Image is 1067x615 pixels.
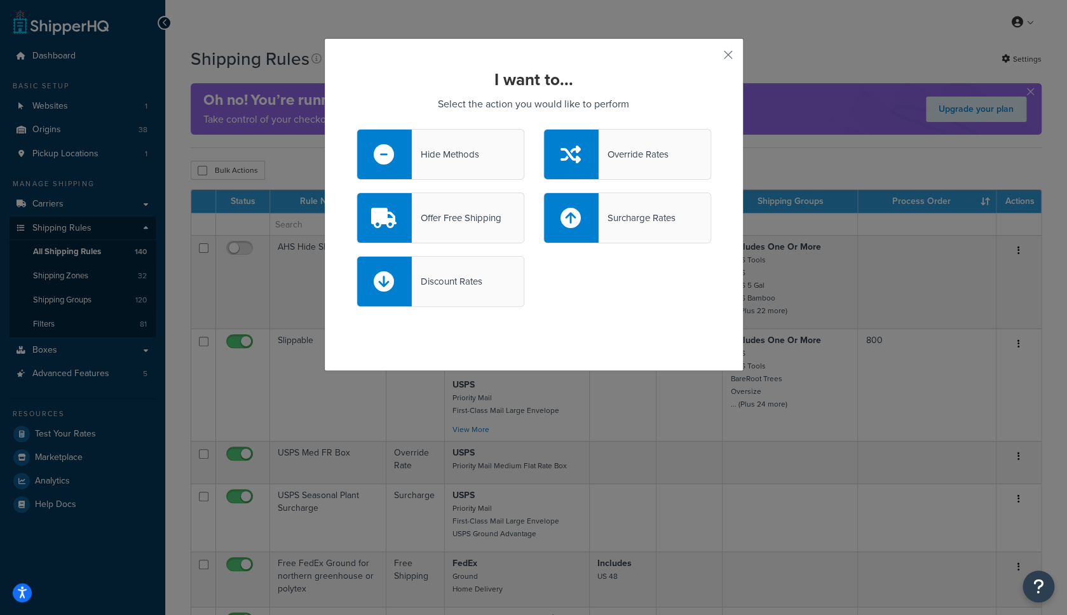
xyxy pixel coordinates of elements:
[412,273,482,290] div: Discount Rates
[412,209,501,227] div: Offer Free Shipping
[599,209,676,227] div: Surcharge Rates
[412,145,479,163] div: Hide Methods
[494,67,573,91] strong: I want to...
[599,145,669,163] div: Override Rates
[1023,571,1054,602] button: Open Resource Center
[357,95,711,113] p: Select the action you would like to perform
